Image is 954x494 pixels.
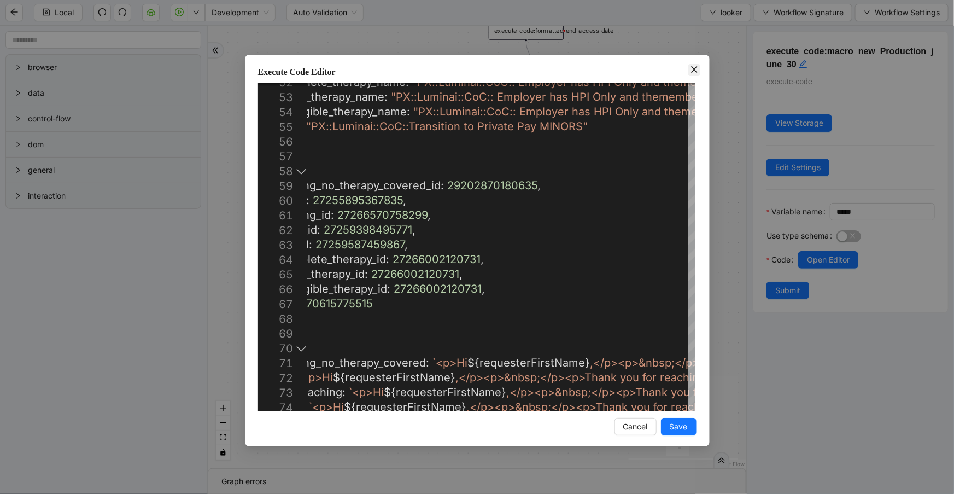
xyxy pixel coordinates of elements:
span: "PX::Luminai::CoC:: Employer has HPI Only and the [391,90,659,103]
span: 29202870180635 [447,179,537,192]
span: requesterFirstName [356,400,461,414]
span: member is NOT ELIGIBLE (therapy)" [681,105,867,118]
span: , [405,238,408,251]
span: : [306,194,309,207]
span: : [317,223,320,236]
span: 27266570758299 [337,208,428,222]
span: r_not_eligible_therapy_id [260,282,387,295]
span: requesterFirstName [479,356,585,369]
button: Cancel [614,418,657,435]
span: requesterFirstName [345,371,450,384]
div: 71 [258,356,293,371]
div: 67 [258,297,293,312]
span: } [450,371,455,384]
div: 74 [258,400,293,415]
span: , [537,179,541,192]
div: 69 [258,327,293,341]
span: `<p>Hi [298,371,333,384]
span: , [412,223,415,236]
span: requesterFirstName [396,386,501,399]
span: 29270615775515 [286,297,373,310]
span: ${ [344,400,356,414]
span: ,</p><p>&nbsp;</p><p>Thank you for reaching out to [590,356,874,369]
span: 27259587459867 [315,238,405,251]
span: } [585,356,590,369]
span: 27259398495771 [324,223,412,236]
span: ${ [467,356,479,369]
span: , [459,268,463,281]
span: , [428,208,431,222]
span: } [461,400,466,414]
span: nted_coaching_no_therapy_covered [241,356,426,369]
button: Save [661,418,697,435]
span: r_eligible_therapy_name [260,90,384,103]
div: 64 [258,253,293,268]
span: : [386,253,389,266]
div: Execute Code Editor [258,66,697,79]
span: close [690,65,699,74]
div: 59 [258,179,293,194]
span: : [387,282,390,295]
div: 53 [258,90,293,105]
span: Save [670,421,688,433]
span: ${ [333,371,345,384]
button: Close [688,64,700,76]
span: , [481,253,484,266]
span: ,</p><p>&nbsp;</p><p>Thank you for reaching out to [455,371,739,384]
span: "PX::Luminai::CoC:: Employer has HPI Only and the [413,105,681,118]
span: 27255895367835 [313,194,403,207]
span: "PX::Luminai::CoC::Transition to Private Pay MINOR [306,120,576,133]
span: , [403,194,406,207]
span: Cancel [623,421,648,433]
span: r_eligible_therapy_id [260,268,365,281]
div: 61 [258,208,293,223]
div: 58 [258,164,293,179]
div: 68 [258,312,293,327]
span: : [342,386,346,399]
span: nted_coaching_no_therapy_covered_id [241,179,441,192]
span: : [309,238,312,251]
div: 62 [258,223,293,238]
span: ,</p><p>&nbsp;</p><p>Thank you for reaching out to [466,400,750,414]
span: r_not_eligible_therapy_name [260,105,407,118]
div: 70 [258,341,293,356]
span: : [384,90,388,103]
div: 72 [258,371,293,386]
div: 57 [258,149,293,164]
span: : [441,179,444,192]
span: `<p>Hi [432,356,467,369]
span: : [365,268,368,281]
span: `<p>Hi [309,400,344,414]
span: r_incomplete_therapy_id [260,253,386,266]
span: : [407,105,410,118]
span: S" [576,120,588,133]
div: 54 [258,105,293,120]
span: ,</p><p>&nbsp;</p><p>Thank you for reaching out to [506,386,790,399]
span: , [482,282,485,295]
span: } [501,386,506,399]
span: member is ELIGIBLE (therapy)" [659,90,818,103]
div: 56 [258,135,293,149]
div: 55 [258,120,293,135]
span: : [426,356,429,369]
div: 65 [258,268,293,282]
div: 73 [258,386,293,400]
div: 66 [258,282,293,297]
span: 27266002120731 [371,268,459,281]
div: 60 [258,194,293,208]
span: : [331,208,334,222]
span: `<p>Hi [349,386,384,399]
span: 27266002120731 [394,282,482,295]
div: 63 [258,238,293,253]
span: ${ [384,386,396,399]
span: 27266002120731 [393,253,481,266]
